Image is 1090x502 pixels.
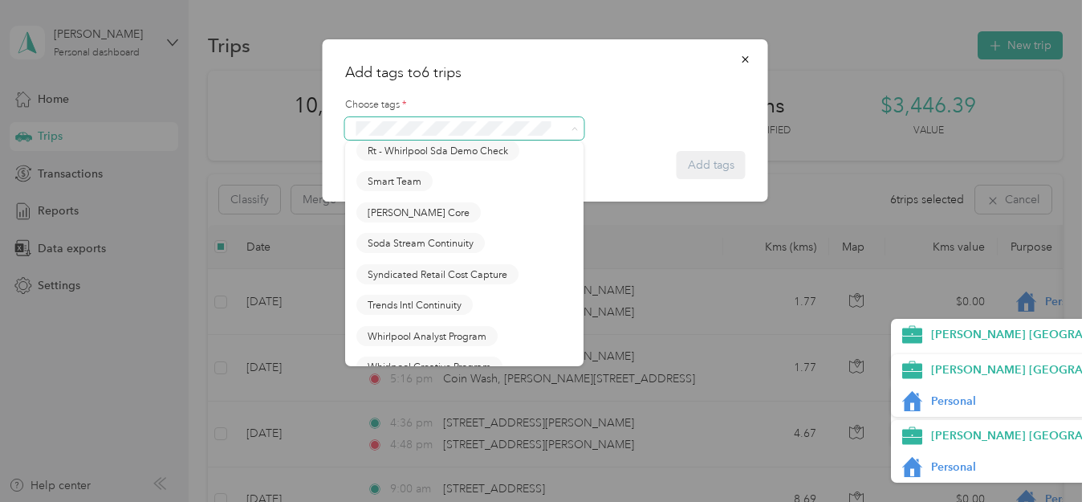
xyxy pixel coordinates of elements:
[368,236,474,251] span: Soda Stream Continuity
[345,98,746,112] label: Choose tags
[356,295,473,315] button: Trends Intl Continuity
[356,171,433,191] button: Smart Team
[345,62,746,84] h2: Add tags to 6 trips
[368,360,491,374] span: Whirlpool Creative Program
[368,205,470,219] span: [PERSON_NAME] Core
[356,264,519,284] button: Syndicated Retail Cost Capture
[368,329,486,343] span: Whirlpool Analyst Program
[368,143,508,157] span: Rt - Whirlpool Sda Demo Check
[1000,412,1090,502] iframe: Everlance-gr Chat Button Frame
[368,298,462,312] span: Trends Intl Continuity
[356,357,502,377] button: Whirlpool Creative Program
[356,233,485,253] button: Soda Stream Continuity
[356,141,519,161] button: Rt - Whirlpool Sda Demo Check
[368,174,421,189] span: Smart Team
[356,202,481,222] button: [PERSON_NAME] Core
[368,267,507,281] span: Syndicated Retail Cost Capture
[356,326,498,346] button: Whirlpool Analyst Program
